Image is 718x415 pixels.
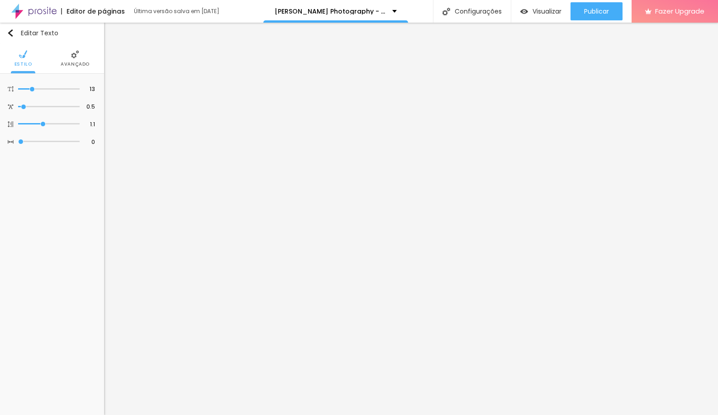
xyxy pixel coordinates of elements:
[520,8,528,15] img: view-1.svg
[442,8,450,15] img: Icone
[61,62,90,67] span: Avançado
[7,29,14,37] img: Icone
[104,23,718,415] iframe: Editor
[134,9,238,14] div: Última versão salva em [DATE]
[8,121,14,127] img: Icone
[7,29,58,37] div: Editar Texto
[14,62,32,67] span: Estilo
[275,8,385,14] p: [PERSON_NAME] Photography - [GEOGRAPHIC_DATA][DATE]
[571,2,623,20] button: Publicar
[71,50,79,58] img: Icone
[61,8,125,14] div: Editor de páginas
[584,8,609,15] span: Publicar
[511,2,571,20] button: Visualizar
[8,86,14,92] img: Icone
[8,104,14,110] img: Icone
[8,139,14,145] img: Icone
[655,7,704,15] span: Fazer Upgrade
[19,50,27,58] img: Icone
[533,8,561,15] span: Visualizar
